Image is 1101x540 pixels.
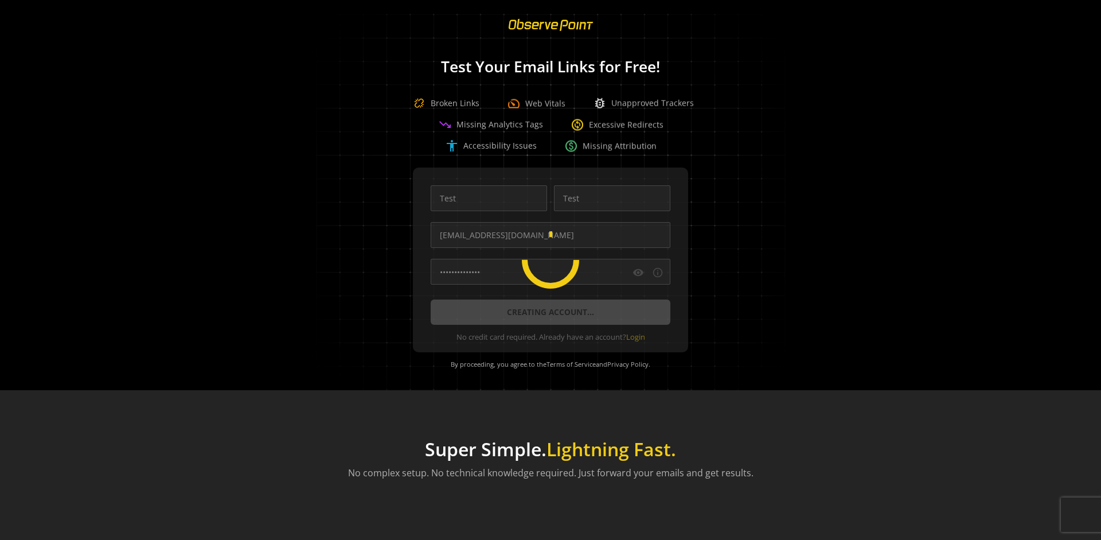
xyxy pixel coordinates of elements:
div: Excessive Redirects [571,118,663,131]
span: Lightning Fast. [546,437,676,461]
span: bug_report [593,96,607,110]
a: Terms of Service [546,360,596,368]
h1: Test Your Email Links for Free! [298,59,803,75]
div: Missing Analytics Tags [438,118,543,131]
span: change_circle [571,118,584,131]
p: No complex setup. No technical knowledge required. Just forward your emails and get results. [348,466,753,480]
img: Broken Link [408,92,431,115]
div: Missing Attribution [564,139,657,153]
div: By proceeding, you agree to the and . [427,352,674,376]
span: trending_down [438,118,452,131]
span: paid [564,139,578,153]
div: Web Vitals [507,96,565,110]
div: Accessibility Issues [445,139,537,153]
span: accessibility [445,139,459,153]
span: speed [507,96,521,110]
a: Privacy Policy [607,360,649,368]
div: Broken Links [408,92,479,115]
a: ObservePoint Homepage [501,26,600,37]
div: Unapproved Trackers [593,96,694,110]
h1: Super Simple. [348,438,753,460]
